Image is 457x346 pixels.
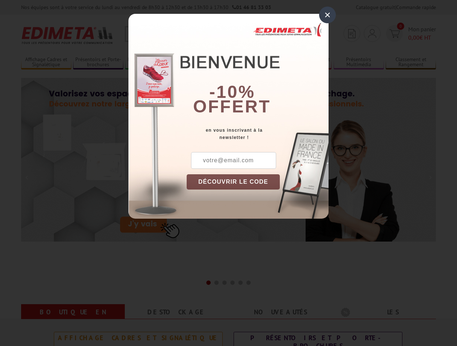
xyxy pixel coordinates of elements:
button: DÉCOUVRIR LE CODE [187,174,280,190]
b: -10% [209,82,255,102]
input: votre@email.com [191,152,276,169]
div: × [319,7,336,23]
font: offert [193,97,271,116]
div: en vous inscrivant à la newsletter ! [187,127,329,141]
